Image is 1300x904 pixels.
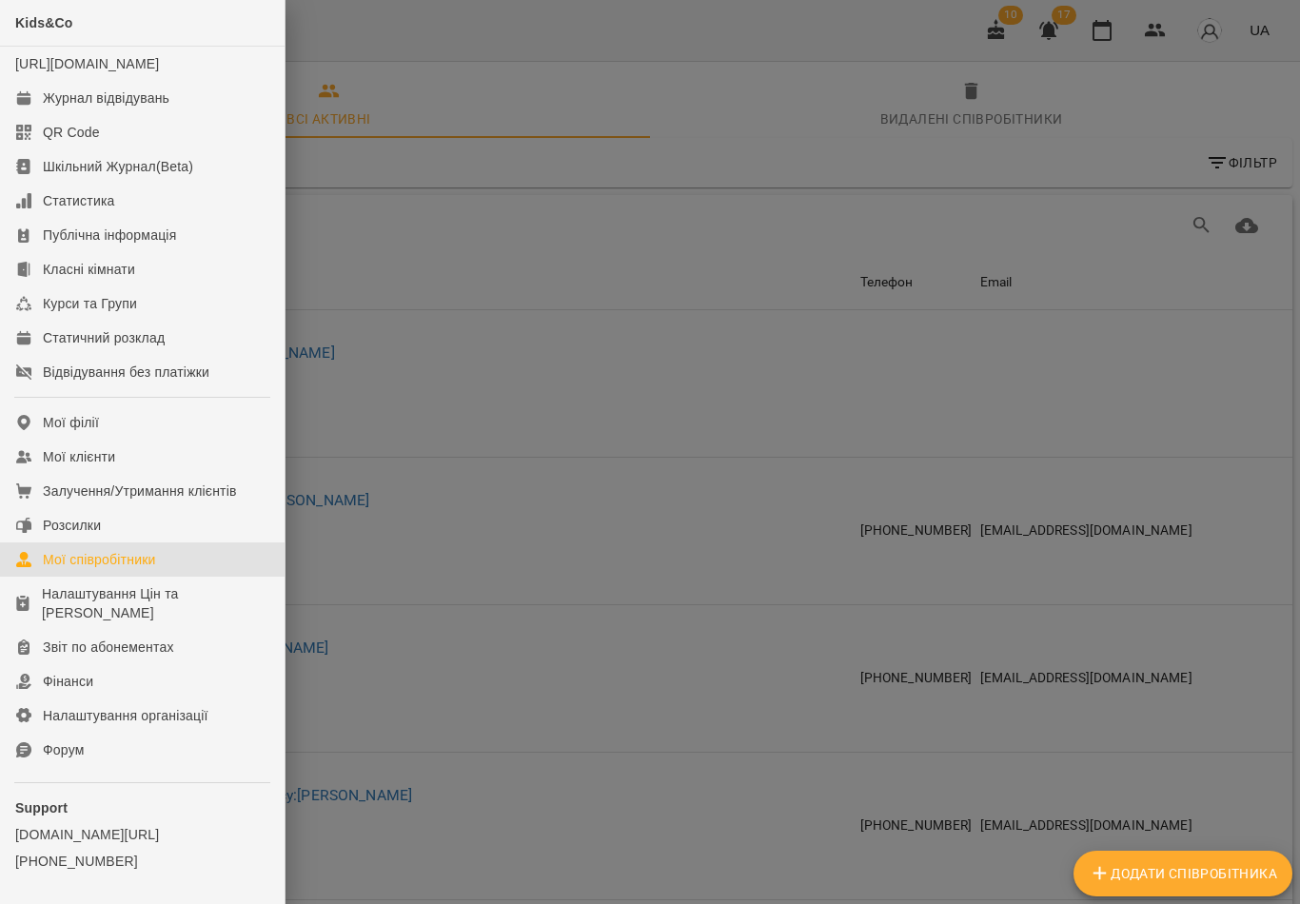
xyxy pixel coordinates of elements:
div: Журнал відвідувань [43,88,169,108]
button: Додати співробітника [1073,851,1292,896]
div: Залучення/Утримання клієнтів [43,481,237,501]
div: Мої співробітники [43,550,156,569]
div: Шкільний Журнал(Beta) [43,157,193,176]
span: Додати співробітника [1089,862,1277,885]
div: QR Code [43,123,100,142]
p: Support [15,798,269,817]
div: Розсилки [43,516,101,535]
div: Курси та Групи [43,294,137,313]
div: Мої філії [43,413,99,432]
a: [PHONE_NUMBER] [15,852,269,871]
a: [DOMAIN_NAME][URL] [15,825,269,844]
div: Налаштування Цін та [PERSON_NAME] [42,584,269,622]
a: [URL][DOMAIN_NAME] [15,56,159,71]
span: Kids&Co [15,15,73,30]
div: Налаштування організації [43,706,208,725]
div: Фінанси [43,672,93,691]
div: Звіт по абонементах [43,638,174,657]
div: Мої клієнти [43,447,115,466]
div: Форум [43,740,85,759]
div: Статистика [43,191,115,210]
div: Класні кімнати [43,260,135,279]
div: Публічна інформація [43,226,176,245]
div: Статичний розклад [43,328,165,347]
div: Відвідування без платіжки [43,363,209,382]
